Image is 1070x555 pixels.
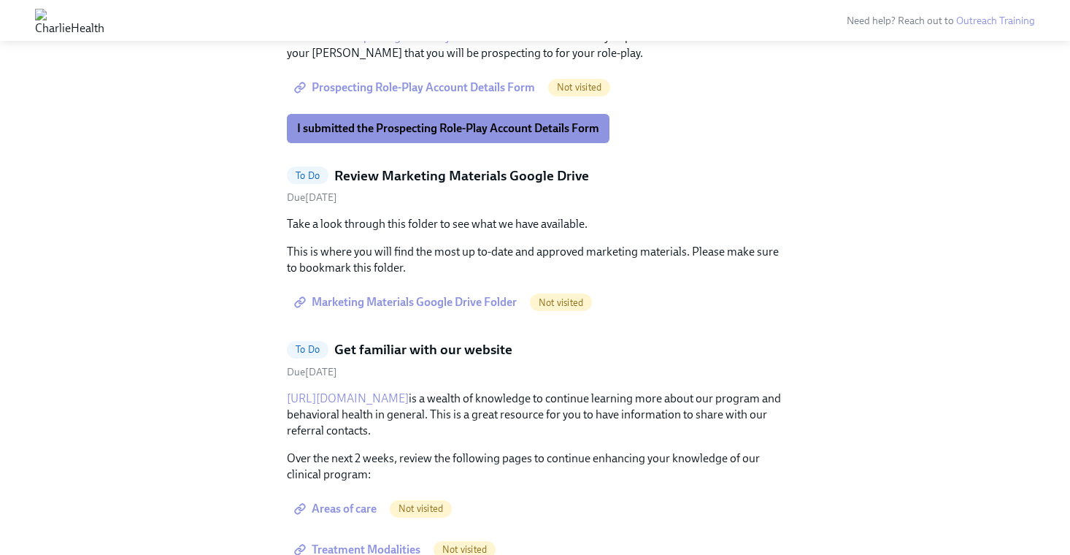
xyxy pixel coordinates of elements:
span: Marketing Materials Google Drive Folder [297,295,517,310]
span: Prospecting Role-Play Account Details Form [297,80,535,95]
p: Over the next 2 weeks, review the following pages to continue enhancing your knowledge of our cli... [287,451,783,483]
span: Need help? Reach out to [847,15,1035,27]
span: Sunday, September 21st 2025, 10:00 am [287,191,337,204]
a: [URL][DOMAIN_NAME] [287,391,409,405]
span: Not visited [434,544,496,555]
span: Thursday, September 25th 2025, 10:00 am [287,366,337,378]
a: To DoReview Marketing Materials Google DriveDue[DATE] [287,166,783,205]
span: Not visited [390,503,452,514]
a: Outreach Training [956,15,1035,27]
p: This is where you will find the most up to-date and approved marketing materials. Please make sur... [287,244,783,276]
h5: Review Marketing Materials Google Drive [334,166,589,185]
span: Areas of care [297,502,377,516]
span: I submitted the Prospecting Role-Play Account Details Form [297,121,599,136]
span: Not visited [530,297,592,308]
a: Areas of care [287,494,387,524]
span: To Do [287,344,328,355]
button: I submitted the Prospecting Role-Play Account Details Form [287,114,609,143]
img: CharlieHealth [35,9,104,32]
a: Marketing Materials Google Drive Folder [287,288,527,317]
a: Prospecting Role-Play Account Details Form [287,73,545,102]
a: Prospecting Role-Play Account Details Form [340,30,560,44]
a: To DoGet familiar with our websiteDue[DATE] [287,340,783,379]
span: Not visited [548,82,610,93]
h5: Get familiar with our website [334,340,512,359]
p: Take a look through this folder to see what we have available. [287,216,783,232]
span: To Do [287,170,328,181]
p: is a wealth of knowledge to continue learning more about our program and behavioral health in gen... [287,391,783,439]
